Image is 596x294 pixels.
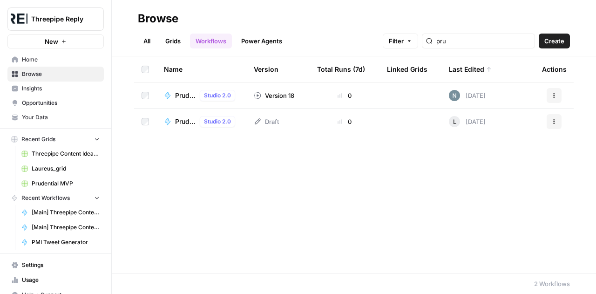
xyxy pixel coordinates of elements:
a: Threepipe Content Ideation Grid [17,146,104,161]
span: Prudential MVP [32,179,100,188]
a: Home [7,52,104,67]
button: Workspace: Threepipe Reply [7,7,104,31]
div: [DATE] [449,90,486,101]
img: Threepipe Reply Logo [11,11,27,27]
a: PMI Tweet Generator [17,235,104,250]
div: Draft [254,117,279,126]
a: Prudential MVPStudio 2.0 [164,90,239,101]
a: Your Data [7,110,104,125]
a: Prudential MVP [17,176,104,191]
input: Search [436,36,531,46]
div: Version 18 [254,91,294,100]
span: Threepipe Content Ideation Grid [32,150,100,158]
a: [Main] Threepipe Content Producer [17,205,104,220]
span: Home [22,55,100,64]
div: Browse [138,11,178,26]
span: [Main] Threepipe Content Structure [32,223,100,232]
button: Recent Workflows [7,191,104,205]
div: Actions [542,56,567,82]
span: Studio 2.0 [204,91,231,100]
a: Opportunities [7,96,104,110]
span: Filter [389,36,404,46]
span: Browse [22,70,100,78]
div: 0 [317,91,372,100]
span: New [45,37,58,46]
button: Filter [383,34,418,48]
span: Settings [22,261,100,269]
span: Threepipe Reply [31,14,88,24]
a: Grids [160,34,186,48]
a: Prudential MVP [PERSON_NAME]Studio 2.0 [164,116,239,127]
div: 2 Workflows [534,279,570,288]
span: Laureus_grid [32,164,100,173]
a: [Main] Threepipe Content Structure [17,220,104,235]
a: All [138,34,156,48]
a: Insights [7,81,104,96]
a: Power Agents [236,34,288,48]
div: Last Edited [449,56,492,82]
button: Create [539,34,570,48]
div: [DATE] [449,116,486,127]
img: c5ablnw6d01w38l43ylndsx32y4l [449,90,460,101]
div: 0 [317,117,372,126]
a: Browse [7,67,104,82]
div: Version [254,56,278,82]
a: Settings [7,258,104,273]
button: New [7,34,104,48]
span: Create [544,36,564,46]
span: Prudential MVP [175,91,196,100]
span: L [453,117,456,126]
span: Your Data [22,113,100,122]
span: Studio 2.0 [204,117,231,126]
span: Prudential MVP [PERSON_NAME] [175,117,196,126]
a: Laureus_grid [17,161,104,176]
div: Linked Grids [387,56,427,82]
span: [Main] Threepipe Content Producer [32,208,100,217]
span: Recent Workflows [21,194,70,202]
span: Recent Grids [21,135,55,144]
button: Recent Grids [7,132,104,146]
span: Insights [22,84,100,93]
span: PMI Tweet Generator [32,238,100,246]
div: Name [164,56,239,82]
span: Usage [22,276,100,284]
a: Workflows [190,34,232,48]
span: Opportunities [22,99,100,107]
a: Usage [7,273,104,287]
div: Total Runs (7d) [317,56,365,82]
